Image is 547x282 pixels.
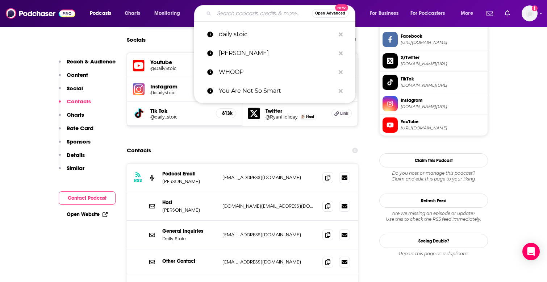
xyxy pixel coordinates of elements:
button: Contacts [59,98,91,111]
a: Seeing Double? [379,234,488,248]
p: [PERSON_NAME] [162,178,217,184]
button: open menu [456,8,482,19]
a: Show notifications dropdown [502,7,513,20]
button: Open AdvancedNew [312,9,348,18]
p: Reach & Audience [67,58,116,65]
a: WHOOP [194,63,355,82]
p: Details [67,152,85,158]
a: @dailystoic [150,90,210,95]
p: [PERSON_NAME] [162,207,217,213]
h3: RSS [134,178,142,183]
h5: Youtube [150,59,210,66]
div: Report this page as a duplicate. [379,251,488,257]
p: Podcast Email [162,171,217,177]
span: twitter.com/dailystoic [401,61,485,67]
p: Other Contact [162,258,217,264]
p: daily stoic [219,25,335,44]
p: [EMAIL_ADDRESS][DOMAIN_NAME] [222,174,317,181]
button: open menu [149,8,189,19]
span: YouTube [401,119,485,125]
p: [DOMAIN_NAME][EMAIL_ADDRESS][DOMAIN_NAME] [222,203,317,209]
span: Open Advanced [315,12,345,15]
a: You Are Not So Smart [194,82,355,100]
a: TikTok[DOMAIN_NAME][URL] [383,75,485,90]
input: Search podcasts, credits, & more... [214,8,312,19]
button: Details [59,152,85,165]
a: @daily_stoic [150,114,210,120]
p: WHOOP [219,63,335,82]
span: For Podcasters [410,8,445,18]
a: Facebook[URL][DOMAIN_NAME] [383,32,485,47]
p: Daily Stoic [162,236,217,242]
div: Open Intercom Messenger [522,243,540,260]
img: Podchaser - Follow, Share and Rate Podcasts [6,7,75,20]
p: Similar [67,165,84,171]
p: You Are Not So Smart [219,82,335,100]
span: Do you host or manage this podcast? [379,170,488,176]
span: Logged in as alignPR [522,5,538,21]
div: Claim and edit this page to your liking. [379,170,488,182]
button: Charts [59,111,84,125]
button: Similar [59,165,84,178]
button: Sponsors [59,138,91,152]
button: Claim This Podcast [379,153,488,167]
h5: Twitter [266,107,326,114]
a: [PERSON_NAME] [194,44,355,63]
button: Social [59,85,83,98]
a: Instagram[DOMAIN_NAME][URL] [383,96,485,111]
span: Host [306,115,314,119]
button: Refresh Feed [379,194,488,208]
h5: 813k [222,110,230,116]
button: open menu [365,8,408,19]
button: Show profile menu [522,5,538,21]
button: open menu [406,8,456,19]
button: open menu [85,8,121,19]
a: @DailyStoic [150,66,210,71]
button: Reach & Audience [59,58,116,71]
h2: Contacts [127,144,151,157]
button: Content [59,71,88,85]
span: X/Twitter [401,54,485,61]
span: New [335,4,348,11]
button: Rate Card [59,125,93,138]
a: Open Website [67,211,108,217]
a: X/Twitter[DOMAIN_NAME][URL] [383,53,485,69]
h2: Socials [127,33,146,47]
a: daily stoic [194,25,355,44]
p: Host [162,199,217,206]
img: iconImage [133,83,145,95]
img: Ryan Holiday [301,115,305,119]
span: TikTok [401,76,485,82]
p: [EMAIL_ADDRESS][DOMAIN_NAME] [222,232,317,238]
a: Show notifications dropdown [484,7,496,20]
span: instagram.com/dailystoic [401,104,485,109]
span: Monitoring [154,8,180,18]
span: Link [340,111,348,116]
span: Podcasts [90,8,111,18]
span: Charts [125,8,140,18]
span: Instagram [401,97,485,104]
h5: Instagram [150,83,210,90]
button: Contact Podcast [59,191,116,205]
p: [EMAIL_ADDRESS][DOMAIN_NAME] [222,259,317,265]
h5: Tik Tok [150,107,210,114]
a: YouTube[URL][DOMAIN_NAME] [383,117,485,133]
span: For Business [370,8,398,18]
a: Charts [120,8,145,19]
p: Rate Card [67,125,93,132]
a: @RyanHoliday [266,114,298,120]
div: Are we missing an episode or update? Use this to check the RSS feed immediately. [379,211,488,222]
p: Content [67,71,88,78]
p: Sponsors [67,138,91,145]
span: Facebook [401,33,485,40]
span: https://www.facebook.com/dailystoic [401,40,485,45]
p: Peter attia [219,44,335,63]
p: Charts [67,111,84,118]
span: https://www.youtube.com/@DailyStoic [401,125,485,131]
